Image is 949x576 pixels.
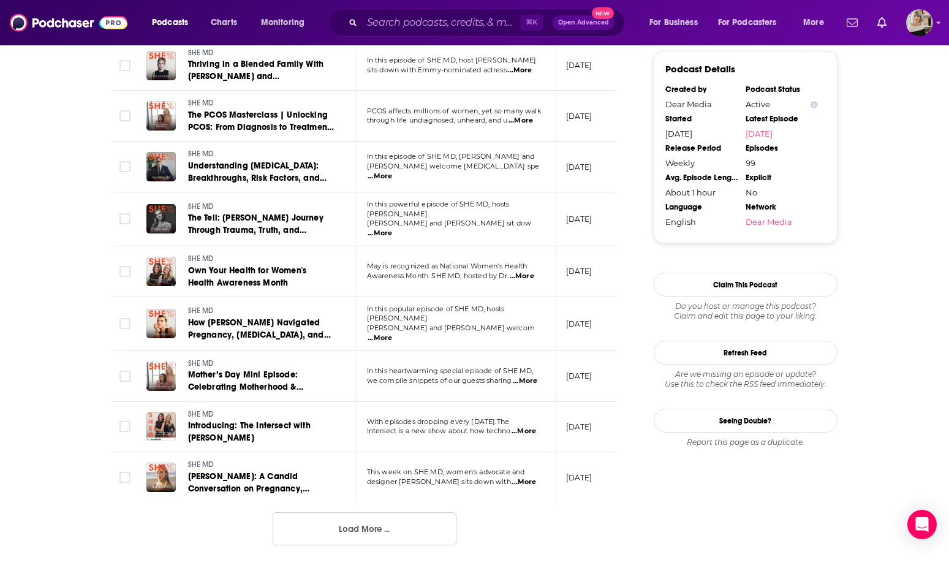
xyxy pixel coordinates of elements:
span: SHE MD [188,202,214,211]
span: [PERSON_NAME]: A Candid Conversation on Pregnancy, [MEDICAL_DATA], PCOS and Being Sober Curious [188,471,326,518]
span: In this heartwarming special episode of SHE MD, [367,366,534,375]
a: Introducing: The Intersect with [PERSON_NAME] [188,420,335,444]
span: Understanding [MEDICAL_DATA]: Breakthroughs, Risk Factors, and Prevention with [PERSON_NAME] [188,161,327,195]
div: Dear Media [665,99,738,109]
span: designer [PERSON_NAME] sits down with [367,477,511,486]
span: Mother’s Day Mini Episode: Celebrating Motherhood & Maternal Love with SHE MD & Your Fave Celebs [188,369,326,417]
button: Show profile menu [906,9,933,36]
a: [PERSON_NAME]: A Candid Conversation on Pregnancy, [MEDICAL_DATA], PCOS and Being Sober Curious [188,471,335,495]
p: [DATE] [566,422,592,432]
button: open menu [143,13,204,32]
span: In this episode of SHE MD, [PERSON_NAME] and [367,152,535,161]
span: SHE MD [188,99,214,107]
a: Charts [203,13,244,32]
div: 99 [746,158,818,168]
p: [DATE] [566,60,592,70]
a: Thriving in a Blended Family With [PERSON_NAME] and [PERSON_NAME] [188,58,335,83]
a: SHE MD [188,460,335,471]
span: Toggle select row [119,472,130,483]
span: [PERSON_NAME] and [PERSON_NAME] sit dow [367,219,532,227]
span: [PERSON_NAME] welcome [MEDICAL_DATA] spe [367,162,540,170]
div: Podcast Status [746,85,818,94]
img: Podchaser - Follow, Share and Rate Podcasts [10,11,127,34]
span: More [803,14,824,31]
span: Introducing: The Intersect with [PERSON_NAME] [188,420,311,443]
p: [DATE] [566,319,592,329]
div: Created by [665,85,738,94]
button: open menu [252,13,320,32]
span: Toggle select row [119,60,130,71]
span: SHE MD [188,460,214,469]
a: SHE MD [188,202,335,213]
a: [DATE] [746,129,818,138]
div: Network [746,202,818,212]
a: SHE MD [188,358,335,369]
span: Intersect is a new show about how techno [367,426,511,435]
a: Understanding [MEDICAL_DATA]: Breakthroughs, Risk Factors, and Prevention with [PERSON_NAME] [188,160,335,184]
span: Toggle select row [119,161,130,172]
span: In this popular episode of SHE MD, hosts [PERSON_NAME] [367,305,505,323]
h3: Podcast Details [665,63,735,75]
img: User Profile [906,9,933,36]
span: Podcasts [152,14,188,31]
button: Load More ... [273,512,456,545]
span: SHE MD [188,150,214,158]
span: New [592,7,614,19]
span: sits down with Emmy-nominated actress [367,66,507,74]
span: Awareness Month. SHE MD, hosted by Dr. [367,271,509,280]
span: Toggle select row [119,213,130,224]
a: SHE MD [188,48,335,59]
button: Refresh Feed [654,341,837,365]
span: Monitoring [261,14,304,31]
a: Show notifications dropdown [872,12,891,33]
span: SHE MD [188,48,214,57]
p: [DATE] [566,472,592,483]
span: [PERSON_NAME] and [PERSON_NAME] welcom [367,324,535,332]
a: SHE MD [188,149,335,160]
span: ...More [507,66,532,75]
a: The Tell: [PERSON_NAME] Journey Through Trauma, Truth, and Transformation [188,212,335,237]
span: Toggle select row [119,266,130,277]
span: With episodes dropping every [DATE].The [367,417,510,426]
span: ...More [368,172,392,181]
span: This week on SHE MD, women's advocate and [367,468,525,476]
p: [DATE] [566,111,592,121]
span: For Business [649,14,698,31]
div: Release Period [665,143,738,153]
span: In this episode of SHE MD, host [PERSON_NAME] [367,56,537,64]
span: ...More [509,116,533,126]
button: open menu [710,13,795,32]
a: SHE MD [188,306,335,317]
span: ...More [512,477,536,487]
div: Report this page as a duplicate. [654,438,837,447]
span: Charts [211,14,237,31]
span: we compile snippets of our guests sharing [367,376,512,385]
span: ...More [510,271,534,281]
span: SHE MD [188,359,214,368]
div: English [665,217,738,227]
button: open menu [795,13,839,32]
p: [DATE] [566,371,592,381]
button: Show Info [811,100,818,109]
a: Dear Media [746,217,818,227]
span: Toggle select row [119,110,130,121]
button: Claim This Podcast [654,273,837,297]
a: Show notifications dropdown [842,12,863,33]
a: SHE MD [188,98,335,109]
p: [DATE] [566,266,592,276]
a: Own Your Health for Women's Health Awareness Month [188,265,335,289]
span: Own Your Health for Women's Health Awareness Month [188,265,307,288]
div: Claim and edit this page to your liking. [654,301,837,321]
div: Started [665,114,738,124]
a: Mother’s Day Mini Episode: Celebrating Motherhood & Maternal Love with SHE MD & Your Fave Celebs [188,369,335,393]
span: Toggle select row [119,318,130,329]
span: ...More [368,333,392,343]
p: [DATE] [566,214,592,224]
div: Explicit [746,173,818,183]
span: through life undiagnosed, unheard, and u [367,116,508,124]
div: Open Intercom Messenger [907,510,937,539]
span: SHE MD [188,410,214,419]
span: In this powerful episode of SHE MD, hosts [PERSON_NAME] [367,200,510,218]
span: Toggle select row [119,421,130,432]
div: Language [665,202,738,212]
